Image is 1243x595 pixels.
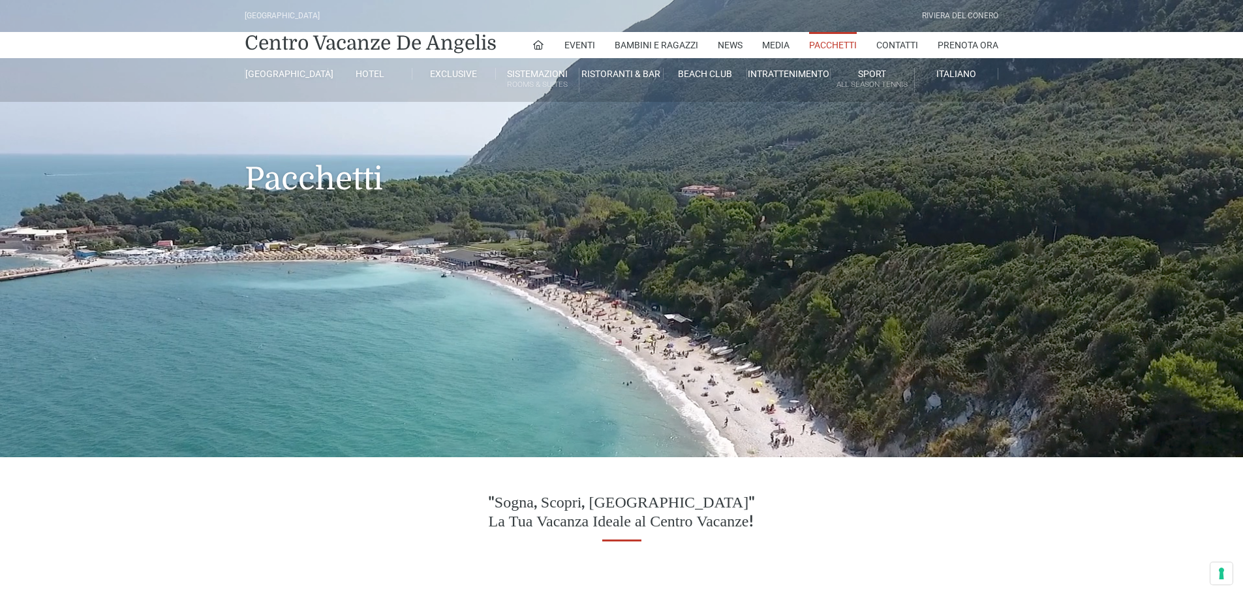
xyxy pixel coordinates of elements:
a: [GEOGRAPHIC_DATA] [245,68,328,80]
h3: "Sogna, Scopri, [GEOGRAPHIC_DATA]" La Tua Vacanza Ideale al Centro Vacanze! [438,494,805,532]
span: Italiano [936,69,976,79]
a: Italiano [915,68,998,80]
a: Eventi [564,32,595,58]
a: Centro Vacanze De Angelis [245,30,497,56]
a: Prenota Ora [938,32,998,58]
a: Ristoranti & Bar [579,68,663,80]
a: Bambini e Ragazzi [615,32,698,58]
div: Riviera Del Conero [922,10,998,22]
a: Beach Club [664,68,747,80]
a: Exclusive [412,68,496,80]
a: Pacchetti [809,32,857,58]
small: Rooms & Suites [496,78,579,91]
h1: Pacchetti [245,102,998,217]
small: All Season Tennis [831,78,913,91]
a: News [718,32,743,58]
a: Contatti [876,32,918,58]
a: Hotel [328,68,412,80]
button: Le tue preferenze relative al consenso per le tecnologie di tracciamento [1210,562,1233,585]
a: SportAll Season Tennis [831,68,914,92]
a: Media [762,32,790,58]
a: Intrattenimento [747,68,831,80]
a: SistemazioniRooms & Suites [496,68,579,92]
div: [GEOGRAPHIC_DATA] [245,10,320,22]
